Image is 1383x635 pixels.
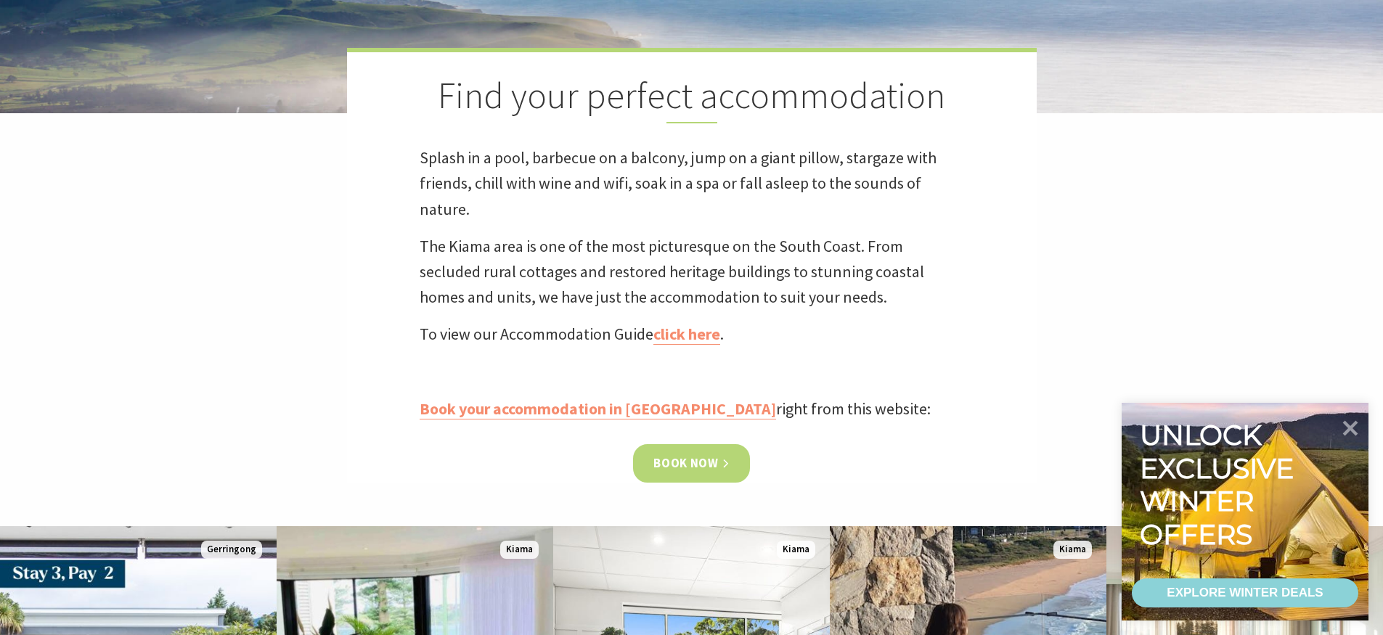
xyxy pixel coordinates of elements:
a: Book your accommodation in [GEOGRAPHIC_DATA] [420,398,776,419]
div: EXPLORE WINTER DEALS [1167,578,1323,607]
a: Book now [633,444,750,483]
h2: Find your perfect accommodation [420,74,964,123]
p: The Kiama area is one of the most picturesque on the South Coast. From secluded rural cottages an... [420,234,964,311]
span: Kiama [1053,541,1092,559]
a: click here [653,324,720,345]
span: Gerringong [201,541,262,559]
span: Kiama [777,541,815,559]
span: Kiama [500,541,539,559]
a: EXPLORE WINTER DEALS [1132,578,1358,607]
p: To view our Accommodation Guide . [420,321,964,347]
div: Unlock exclusive winter offers [1140,419,1300,551]
p: Splash in a pool, barbecue on a balcony, jump on a giant pillow, stargaze with friends, chill wit... [420,145,964,222]
p: right from this website: [420,396,964,422]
